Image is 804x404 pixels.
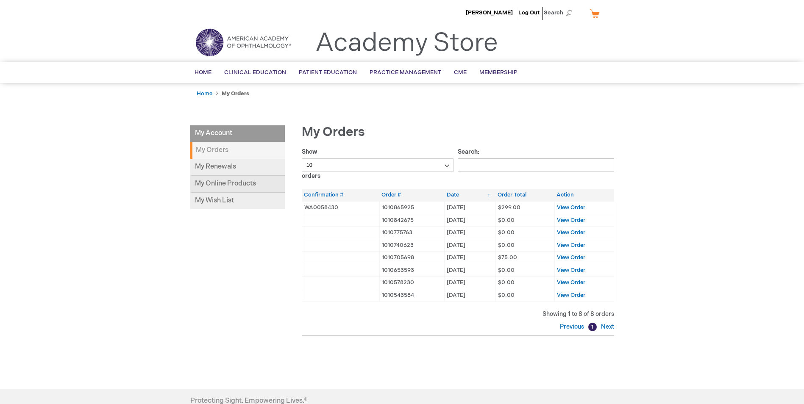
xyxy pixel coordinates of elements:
span: My Orders [302,125,365,140]
td: 1010842675 [379,214,445,227]
span: $0.00 [498,229,515,236]
td: [DATE] [445,277,495,289]
label: Search: [458,148,614,169]
div: Showing 1 to 8 of 8 orders [302,310,614,318]
a: View Order [557,217,585,224]
span: $0.00 [498,217,515,224]
a: View Order [557,242,585,249]
span: $0.00 [498,267,515,274]
strong: My Orders [222,90,249,97]
span: $75.00 [498,254,517,261]
a: Log Out [518,9,540,16]
a: Next [599,323,614,330]
td: [DATE] [445,239,495,252]
td: [DATE] [445,252,495,264]
strong: My Orders [190,142,285,159]
span: $0.00 [498,279,515,286]
a: My Wish List [190,193,285,209]
td: 1010865925 [379,201,445,214]
a: [PERSON_NAME] [466,9,513,16]
a: View Order [557,267,585,274]
span: Home [195,69,211,76]
select: Showorders [302,158,454,172]
a: My Online Products [190,176,285,193]
th: Action: activate to sort column ascending [554,189,614,201]
td: 1010578230 [379,277,445,289]
th: Date: activate to sort column ascending [445,189,495,201]
a: View Order [557,204,585,211]
a: 1 [588,323,597,331]
td: 1010653593 [379,264,445,277]
td: [DATE] [445,201,495,214]
th: Order #: activate to sort column ascending [379,189,445,201]
a: View Order [557,254,585,261]
span: $0.00 [498,292,515,299]
a: My Renewals [190,159,285,176]
span: Membership [479,69,517,76]
a: Academy Store [315,28,498,58]
th: Order Total: activate to sort column ascending [495,189,554,201]
a: View Order [557,229,585,236]
span: Patient Education [299,69,357,76]
td: WA0058430 [302,201,379,214]
td: [DATE] [445,289,495,302]
td: [DATE] [445,214,495,227]
td: 1010705698 [379,252,445,264]
th: Confirmation #: activate to sort column ascending [302,189,379,201]
td: [DATE] [445,227,495,239]
a: Home [197,90,212,97]
span: Clinical Education [224,69,286,76]
a: Previous [560,323,586,330]
td: 1010543584 [379,289,445,302]
span: Search [544,4,576,21]
td: 1010740623 [379,239,445,252]
a: View Order [557,292,585,299]
span: CME [454,69,467,76]
label: Show orders [302,148,454,180]
span: $299.00 [498,204,520,211]
td: [DATE] [445,264,495,277]
td: 1010775763 [379,227,445,239]
a: View Order [557,279,585,286]
span: Practice Management [370,69,441,76]
input: Search: [458,158,614,172]
span: $0.00 [498,242,515,249]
